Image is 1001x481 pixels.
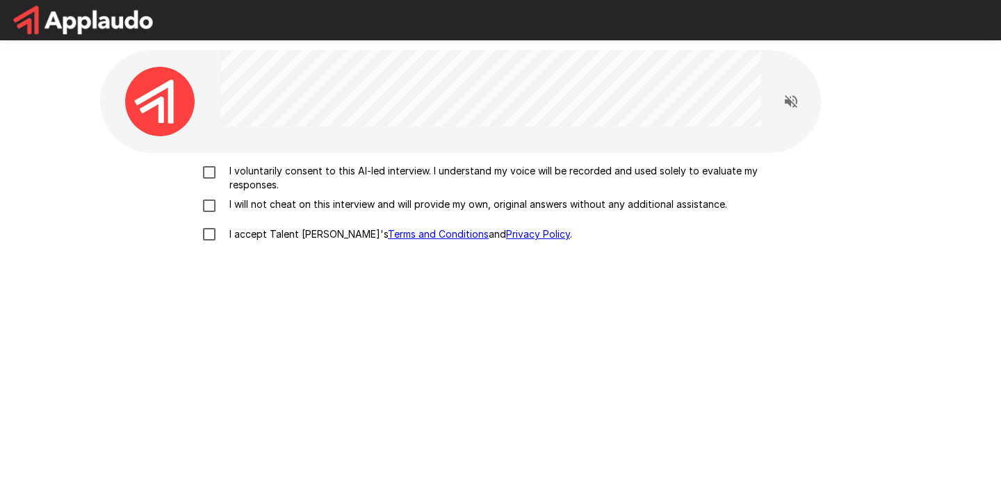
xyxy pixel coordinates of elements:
[388,228,489,240] a: Terms and Conditions
[777,88,805,115] button: Read questions aloud
[224,164,806,192] p: I voluntarily consent to this AI-led interview. I understand my voice will be recorded and used s...
[506,228,570,240] a: Privacy Policy
[125,67,195,136] img: applaudo_avatar.png
[224,197,727,211] p: I will not cheat on this interview and will provide my own, original answers without any addition...
[224,227,572,241] p: I accept Talent [PERSON_NAME]'s and .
